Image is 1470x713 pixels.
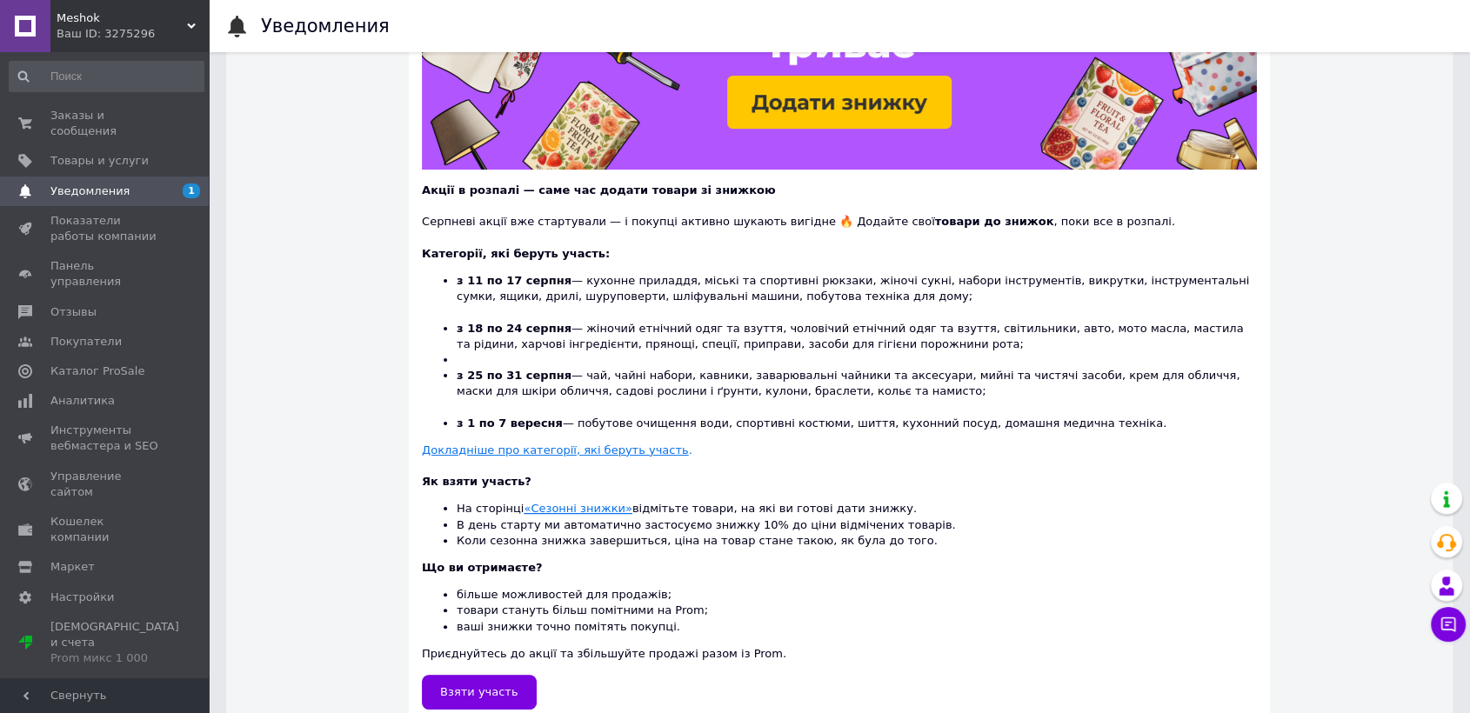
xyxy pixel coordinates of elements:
li: На сторінці відмітьте товари, на які ви готові дати знижку. [457,501,1257,516]
a: Докладніше про категорії, які беруть участь. [422,443,692,456]
span: Маркет [50,559,95,575]
button: Чат с покупателем [1431,607,1466,642]
span: Каталог ProSale [50,363,144,379]
div: Prom микс 1 000 [50,650,179,666]
span: 1 [183,183,200,198]
span: Отзывы [50,304,97,320]
li: ваші знижки точно помітять покупці. [457,619,1257,635]
li: більше можливостей для продажів; [457,587,1257,603]
b: з 1 по 7 вересня [457,416,563,430]
u: Докладніше про категорії, які беруть участь [422,443,689,456]
div: Ваш ID: 3275296 [57,26,209,42]
li: — чай, чайні набори, кавники, заварювальні чайники та аксесуари, мийні та чистячі засоби, крем дл... [457,368,1257,416]
li: товари стануть більш помітними на Prom; [457,603,1257,618]
b: Акції в розпалі — саме час додати товари зі знижкою [422,183,775,197]
span: Заказы и сообщения [50,108,161,139]
span: Управление сайтом [50,469,161,500]
span: Показатели работы компании [50,213,161,244]
b: Що ви отримаєте? [422,561,542,574]
li: — кухонне приладдя, міські та спортивні рюкзаки, жіночі сукні, набори інструментів, викрутки, інс... [457,273,1257,321]
span: Инструменты вебмастера и SEO [50,423,161,454]
span: Взяти участь [440,685,518,698]
span: Meshok [57,10,187,26]
a: Взяти участь [422,675,537,710]
h1: Уведомления [261,16,390,37]
li: В день старту ми автоматично застосуємо знижку 10% до ціни відмічених товарів. [457,517,1257,533]
li: — жіночий етнічний одяг та взуття, чоловічий етнічний одяг та взуття, світильники, авто, мото мас... [457,321,1257,352]
div: Серпневі акції вже стартували — і покупці активно шукають вигідне 🔥 Додайте свої , поки все в роз... [422,198,1257,230]
span: Кошелек компании [50,514,161,545]
div: Приєднуйтесь до акції та збільшуйте продажі разом із Prom. [422,560,1257,662]
span: Панель управления [50,258,161,290]
b: з 25 по 31 серпня [457,369,571,382]
span: Уведомления [50,183,130,199]
span: Товары и услуги [50,153,149,169]
b: з 11 по 17 серпня [457,274,571,287]
a: «Сезонні знижки» [524,502,631,515]
span: Покупатели [50,334,122,350]
b: Категорії, які беруть участь: [422,247,610,260]
span: Настройки [50,590,114,605]
b: товари до знижок [935,215,1054,228]
b: Як взяти участь? [422,475,531,488]
span: [DEMOGRAPHIC_DATA] и счета [50,619,179,667]
li: — побутове очищення води, спортивні костюми, шиття, кухонний посуд, домашня медична техніка. [457,416,1257,431]
b: з 18 по 24 серпня [457,322,571,335]
span: Аналитика [50,393,115,409]
input: Поиск [9,61,204,92]
li: Коли сезонна знижка завершиться, ціна на товар стане такою, як була до того. [457,533,1257,549]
